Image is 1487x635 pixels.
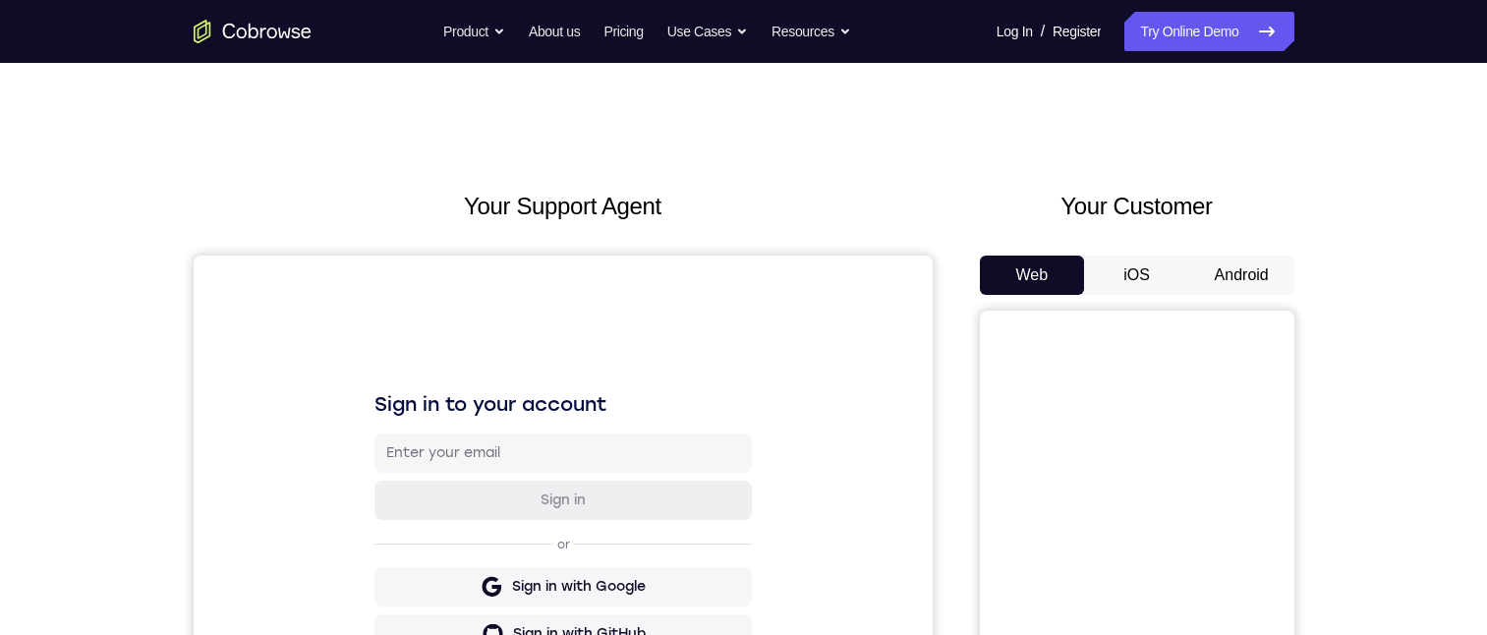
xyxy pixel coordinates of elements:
[312,416,460,435] div: Sign in with Intercom
[194,20,312,43] a: Go to the home page
[1084,256,1189,295] button: iOS
[181,359,558,398] button: Sign in with GitHub
[667,12,748,51] button: Use Cases
[1189,256,1294,295] button: Android
[181,312,558,351] button: Sign in with Google
[181,453,558,492] button: Sign in with Zendesk
[980,256,1085,295] button: Web
[181,406,558,445] button: Sign in with Intercom
[319,369,452,388] div: Sign in with GitHub
[360,281,380,297] p: or
[1041,20,1045,43] span: /
[529,12,580,51] a: About us
[997,12,1033,51] a: Log In
[194,189,933,224] h2: Your Support Agent
[443,12,505,51] button: Product
[332,509,472,523] a: Create a new account
[980,189,1294,224] h2: Your Customer
[314,463,458,483] div: Sign in with Zendesk
[1124,12,1293,51] a: Try Online Demo
[181,508,558,524] p: Don't have an account?
[603,12,643,51] a: Pricing
[772,12,851,51] button: Resources
[318,321,452,341] div: Sign in with Google
[1053,12,1101,51] a: Register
